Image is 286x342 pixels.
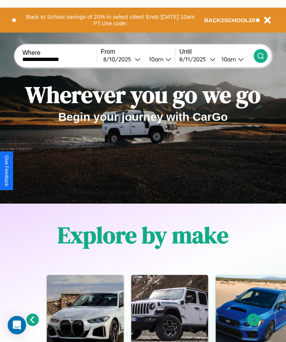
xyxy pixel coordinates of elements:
[58,219,228,251] h1: Explore by make
[103,56,135,63] div: 8 / 10 / 2025
[145,56,165,63] div: 10am
[218,56,238,63] div: 10am
[143,55,175,63] button: 10am
[17,12,204,29] button: Back to School savings of 20% in select cities! Ends [DATE] 10am PT.Use code:
[101,55,143,63] button: 8/10/2025
[22,49,97,56] label: Where
[204,17,255,23] b: BACK2SCHOOL20
[179,48,254,55] label: Until
[101,48,175,55] label: From
[8,316,26,334] div: Open Intercom Messenger
[179,56,210,63] div: 8 / 11 / 2025
[4,155,9,186] div: Give Feedback
[215,55,254,63] button: 10am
